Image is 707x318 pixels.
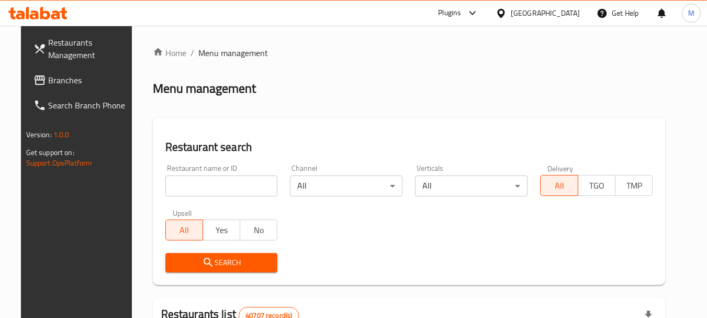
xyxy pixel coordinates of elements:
[53,128,70,141] span: 1.0.0
[578,175,615,196] button: TGO
[688,7,694,19] span: M
[25,30,139,68] a: Restaurants Management
[165,139,653,155] h2: Restaurant search
[198,47,268,59] span: Menu management
[244,223,273,238] span: No
[540,175,578,196] button: All
[165,253,278,272] button: Search
[26,128,52,141] span: Version:
[240,220,277,240] button: No
[207,223,236,238] span: Yes
[25,68,139,93] a: Branches
[48,74,131,86] span: Branches
[415,176,528,196] div: All
[174,256,270,269] span: Search
[48,36,131,61] span: Restaurants Management
[582,178,611,193] span: TGO
[190,47,194,59] li: /
[26,156,93,170] a: Support.OpsPlatform
[290,176,402,196] div: All
[48,99,131,112] span: Search Branch Phone
[203,220,240,240] button: Yes
[545,178,574,193] span: All
[153,47,186,59] a: Home
[615,175,653,196] button: TMP
[620,178,648,193] span: TMP
[173,209,192,216] label: Upsell
[170,223,199,238] span: All
[153,47,666,59] nav: breadcrumb
[165,220,203,240] button: All
[25,93,139,118] a: Search Branch Phone
[153,80,256,97] h2: Menu management
[438,7,461,19] div: Plugins
[511,7,580,19] div: [GEOGRAPHIC_DATA]
[26,146,74,159] span: Get support on:
[165,176,278,196] input: Search for restaurant name or ID..
[547,165,574,172] label: Delivery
